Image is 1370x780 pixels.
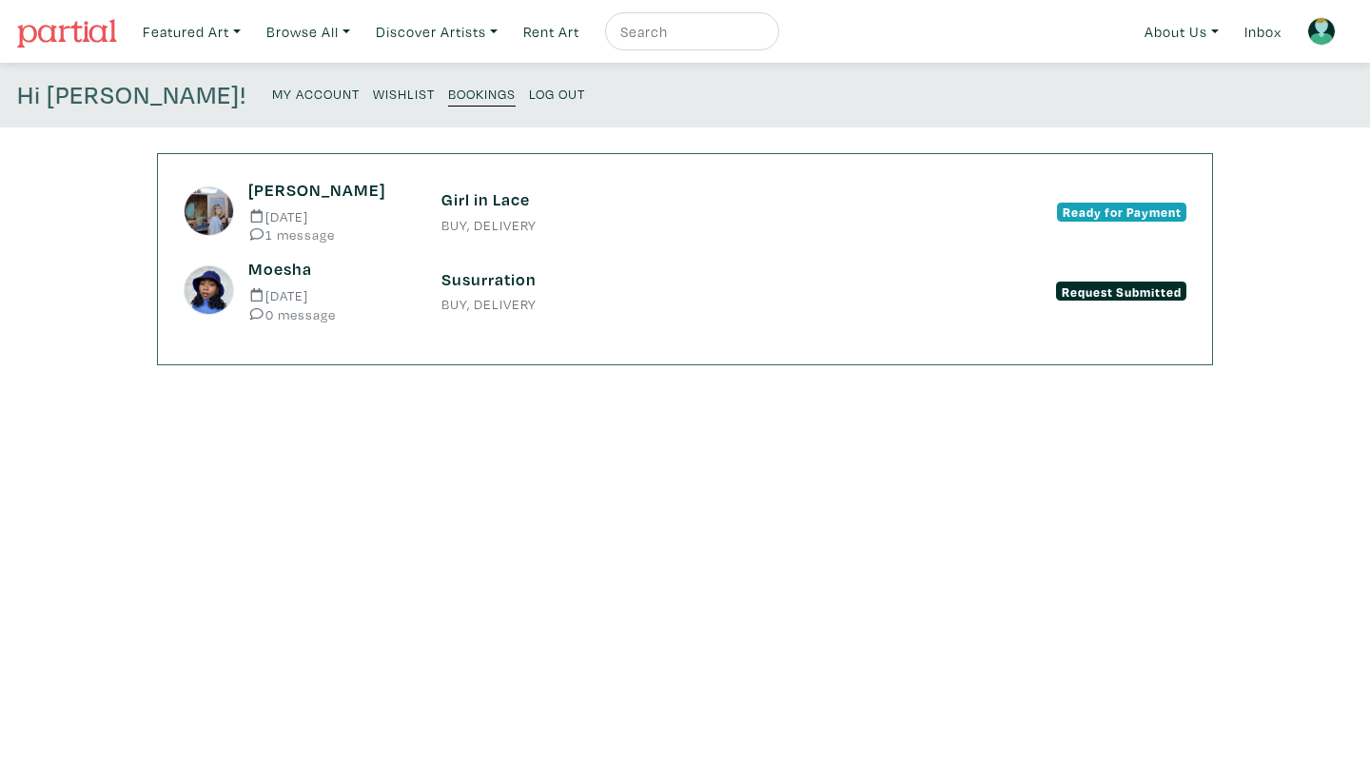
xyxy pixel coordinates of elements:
a: Browse All [258,12,359,51]
a: Wishlist [373,80,435,106]
small: My Account [272,85,360,103]
a: Moesha [DATE] 0 message Susurration BUY, DELIVERY Request Submitted [184,259,1186,321]
h6: Girl in Lace [441,189,929,210]
a: My Account [272,80,360,106]
h6: Moesha [248,259,413,280]
h6: Susurration [441,269,929,290]
a: Discover Artists [367,12,506,51]
small: 0 message [248,307,413,322]
span: Request Submitted [1056,282,1186,301]
h6: [PERSON_NAME] [248,180,413,201]
img: phpThumb.php [184,186,234,237]
img: phpThumb.php [184,265,234,316]
small: [DATE] [248,288,413,302]
small: [DATE] [248,209,413,224]
a: Rent Art [515,12,588,51]
small: Wishlist [373,85,435,103]
a: Inbox [1236,12,1290,51]
small: BUY, DELIVERY [441,298,929,311]
span: Ready for Payment [1057,203,1186,222]
small: Bookings [448,85,516,103]
img: avatar.png [1307,17,1336,46]
a: Featured Art [134,12,249,51]
input: Search [618,20,761,44]
a: Log Out [529,80,585,106]
small: 1 message [248,227,413,242]
a: [PERSON_NAME] [DATE] 1 message Girl in Lace BUY, DELIVERY Ready for Payment [184,180,1186,242]
small: BUY, DELIVERY [441,219,929,232]
h4: Hi [PERSON_NAME]! [17,80,246,110]
a: About Us [1136,12,1227,51]
small: Log Out [529,85,585,103]
a: Bookings [448,80,516,107]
